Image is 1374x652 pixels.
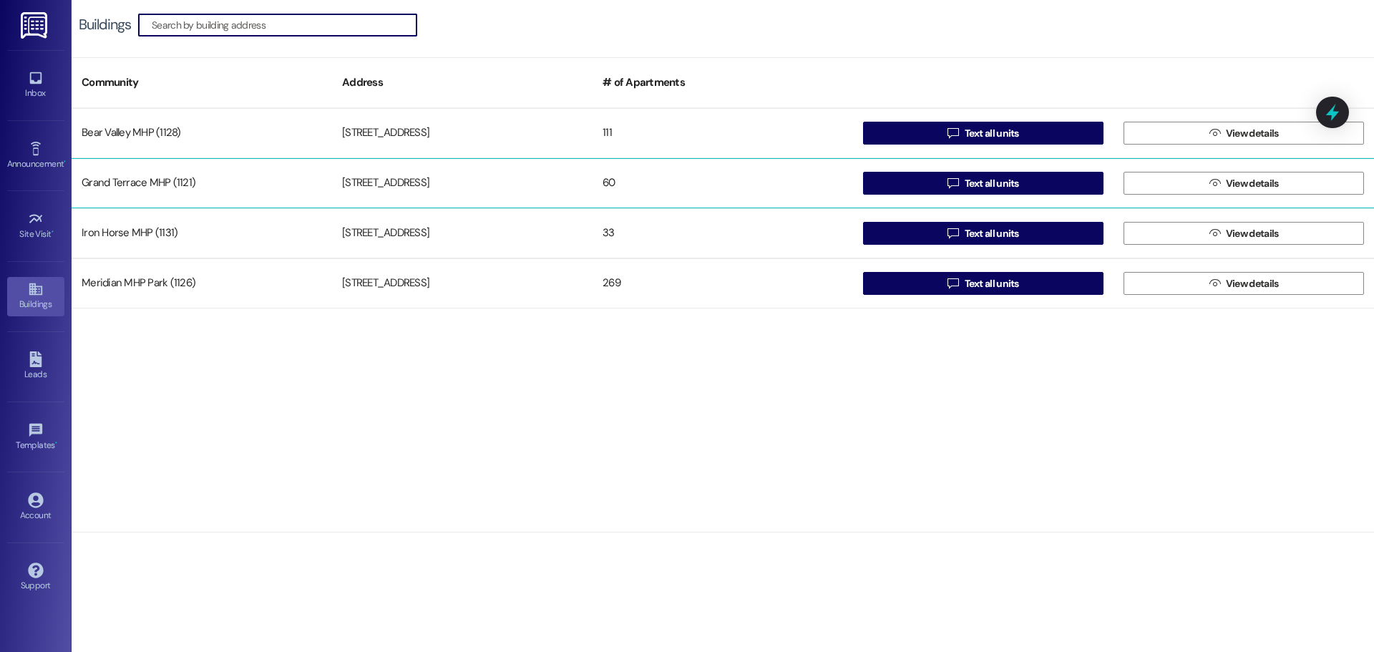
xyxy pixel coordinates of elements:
div: Meridian MHP Park (1126) [72,269,332,298]
div: [STREET_ADDRESS] [332,119,593,147]
span: • [52,227,54,237]
a: Leads [7,347,64,386]
span: View details [1226,176,1279,191]
button: Text all units [863,122,1103,145]
img: ResiDesk Logo [21,12,50,39]
i:  [947,177,958,189]
i:  [1209,177,1220,189]
div: 269 [593,269,853,298]
button: Text all units [863,222,1103,245]
div: Bear Valley MHP (1128) [72,119,332,147]
input: Search by building address [152,15,416,35]
button: View details [1124,272,1364,295]
a: Support [7,558,64,597]
div: [STREET_ADDRESS] [332,219,593,248]
span: • [64,157,66,167]
div: Community [72,65,332,100]
div: [STREET_ADDRESS] [332,169,593,198]
a: Buildings [7,277,64,316]
div: Address [332,65,593,100]
div: 60 [593,169,853,198]
span: View details [1226,126,1279,141]
i:  [947,278,958,289]
i:  [947,127,958,139]
i:  [947,228,958,239]
span: View details [1226,226,1279,241]
button: View details [1124,222,1364,245]
a: Account [7,488,64,527]
button: Text all units [863,272,1103,295]
span: • [55,438,57,448]
div: Buildings [79,17,131,32]
i:  [1209,228,1220,239]
div: 33 [593,219,853,248]
a: Site Visit • [7,207,64,245]
a: Templates • [7,418,64,457]
button: View details [1124,172,1364,195]
div: # of Apartments [593,65,853,100]
span: Text all units [965,226,1019,241]
i:  [1209,127,1220,139]
span: View details [1226,276,1279,291]
div: 111 [593,119,853,147]
i:  [1209,278,1220,289]
span: Text all units [965,126,1019,141]
a: Inbox [7,66,64,104]
div: [STREET_ADDRESS] [332,269,593,298]
span: Text all units [965,176,1019,191]
button: Text all units [863,172,1103,195]
div: Grand Terrace MHP (1121) [72,169,332,198]
div: Iron Horse MHP (1131) [72,219,332,248]
button: View details [1124,122,1364,145]
span: Text all units [965,276,1019,291]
